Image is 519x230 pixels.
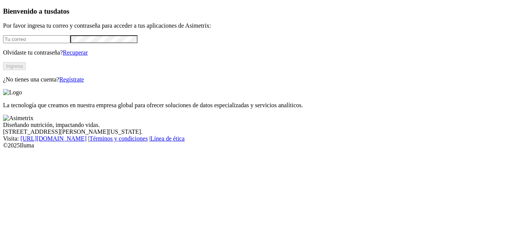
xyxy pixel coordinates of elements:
[3,35,70,43] input: Tu correo
[3,135,516,142] div: Visita : | |
[53,7,70,15] span: datos
[3,128,516,135] div: [STREET_ADDRESS][PERSON_NAME][US_STATE].
[3,122,516,128] div: Diseñando nutrición, impactando vidas.
[3,76,516,83] p: ¿No tienes una cuenta?
[3,62,26,70] button: Ingresa
[3,115,33,122] img: Asimetrix
[3,7,516,16] h3: Bienvenido a tus
[3,22,516,29] p: Por favor ingresa tu correo y contraseña para acceder a tus aplicaciones de Asimetrix:
[63,49,88,56] a: Recuperar
[3,89,22,96] img: Logo
[89,135,148,142] a: Términos y condiciones
[59,76,84,83] a: Regístrate
[3,102,516,109] p: La tecnología que creamos en nuestra empresa global para ofrecer soluciones de datos especializad...
[3,49,516,56] p: Olvidaste tu contraseña?
[21,135,87,142] a: [URL][DOMAIN_NAME]
[3,142,516,149] div: © 2025 Iluma
[150,135,185,142] a: Línea de ética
